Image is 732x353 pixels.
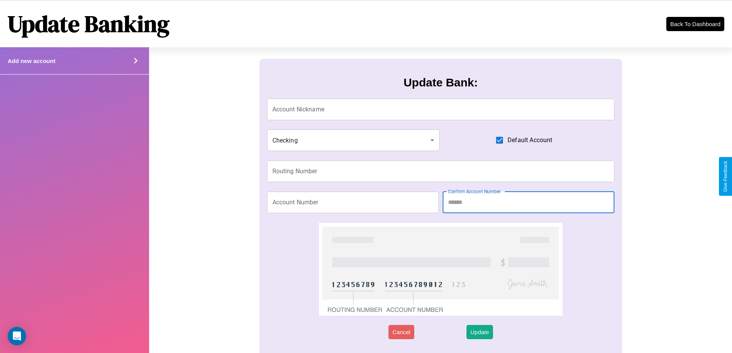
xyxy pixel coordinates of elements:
[508,136,552,145] span: Default Account
[319,223,562,316] img: check
[267,129,440,151] div: Checking
[466,325,493,339] button: Update
[8,58,55,64] h4: Add new account
[723,161,728,192] div: Give Feedback
[403,76,478,89] h3: Update Bank:
[8,8,169,40] h1: Update Banking
[8,327,26,345] div: Open Intercom Messenger
[388,325,414,339] button: Cancel
[666,17,724,31] button: Back To Dashboard
[448,188,501,195] label: Confirm Account Number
